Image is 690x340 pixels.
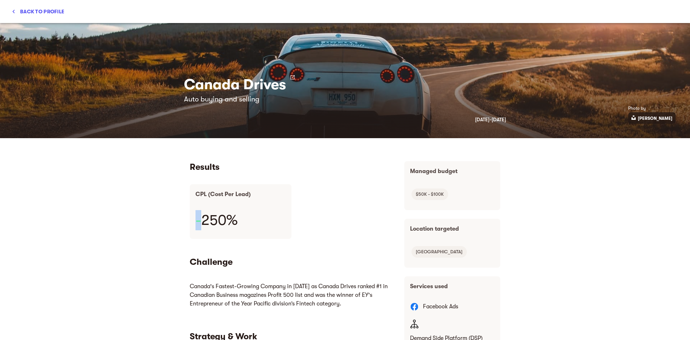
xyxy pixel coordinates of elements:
[410,225,494,233] p: Location targeted
[184,95,506,104] h6: Auto buying and selling
[195,210,238,230] h3: 250%
[9,5,67,18] button: Back to profile
[411,248,467,256] span: [GEOGRAPHIC_DATA]
[411,190,448,199] span: $50K - $100K
[195,212,201,228] span: -
[14,6,203,14] li: Generated leads using a complex lead generation form
[410,282,494,291] p: Services used
[14,6,203,14] li: x2 in Revenue YoY
[14,14,203,23] li: Conversion increased by 62.88% YoY(*6 figures conversions in total)
[628,106,646,111] span: Photo by
[184,115,506,124] h6: [DATE] - [DATE]
[410,167,494,176] p: Managed budget
[638,115,672,121] a: [PERSON_NAME]
[190,256,393,268] h5: Challenge
[190,161,393,173] h5: Results
[190,279,393,311] iframe: mayple-rich-text-viewer
[11,7,64,16] span: Back to profile
[14,14,203,23] li: Remarketed to customers using an automated email sequence
[638,116,672,121] p: [PERSON_NAME]
[184,74,506,95] a: Canada Drives
[195,190,286,199] p: CPL (Cost Per Lead)
[184,74,286,95] h3: Canada Drives
[423,302,494,311] p: Facebook Ads
[14,23,203,32] li: Avg. CPC reduced by 22.36% YoY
